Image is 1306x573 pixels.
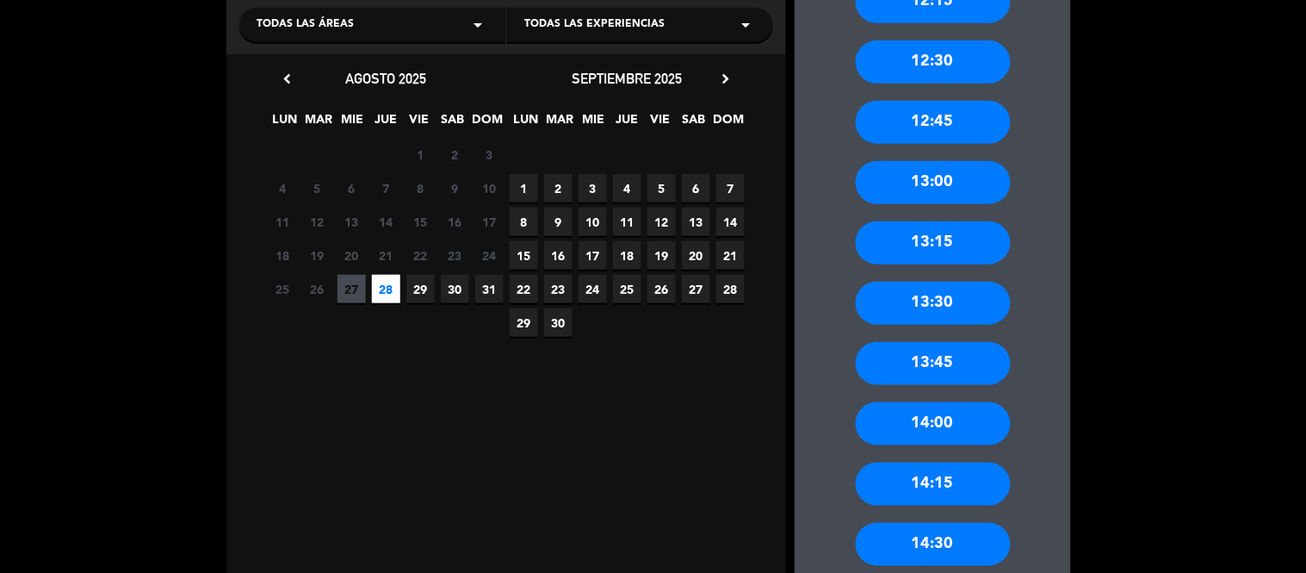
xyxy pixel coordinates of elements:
i: arrow_drop_down [735,15,756,35]
span: 18 [613,241,641,270]
span: 27 [682,275,710,303]
i: chevron_left [278,70,296,88]
span: 21 [716,241,745,270]
span: 1 [406,140,435,169]
span: 21 [372,241,400,270]
div: 12:30 [856,40,1011,84]
span: 3 [475,140,504,169]
span: 15 [510,241,538,270]
span: 7 [372,174,400,202]
span: Todas las experiencias [524,16,665,34]
span: VIE [405,109,434,138]
span: 30 [441,275,469,303]
span: SAB [680,109,709,138]
span: 25 [613,275,641,303]
span: 4 [613,174,641,202]
span: septiembre 2025 [572,70,682,87]
span: 12 [303,208,331,236]
span: SAB [439,109,467,138]
span: 11 [269,208,297,236]
span: VIE [647,109,675,138]
span: 28 [716,275,745,303]
span: 8 [406,174,435,202]
span: MAR [546,109,574,138]
div: 14:00 [856,402,1011,445]
span: 8 [510,208,538,236]
span: 17 [475,208,504,236]
span: 1 [510,174,538,202]
span: 15 [406,208,435,236]
span: 25 [269,275,297,303]
span: 22 [510,275,538,303]
span: 13 [337,208,366,236]
span: 23 [544,275,573,303]
span: 2 [441,140,469,169]
span: 29 [510,308,538,337]
span: 23 [441,241,469,270]
span: 27 [337,275,366,303]
div: 13:45 [856,342,1011,385]
div: 14:15 [856,463,1011,506]
div: 13:30 [856,282,1011,325]
span: 18 [269,241,297,270]
span: 30 [544,308,573,337]
span: 14 [372,208,400,236]
span: JUE [372,109,400,138]
span: 26 [647,275,676,303]
span: 5 [303,174,331,202]
span: 6 [337,174,366,202]
span: LUN [512,109,541,138]
span: MAR [305,109,333,138]
span: 20 [337,241,366,270]
span: DOM [473,109,501,138]
span: LUN [271,109,300,138]
span: 24 [475,241,504,270]
span: DOM [714,109,742,138]
span: 2 [544,174,573,202]
span: 7 [716,174,745,202]
span: 9 [441,174,469,202]
div: 14:30 [856,523,1011,566]
span: 10 [579,208,607,236]
span: 16 [441,208,469,236]
span: 26 [303,275,331,303]
span: 16 [544,241,573,270]
span: 28 [372,275,400,303]
span: 19 [303,241,331,270]
span: 14 [716,208,745,236]
span: agosto 2025 [345,70,426,87]
span: 17 [579,241,607,270]
div: 12:45 [856,101,1011,144]
i: chevron_right [716,70,734,88]
span: 22 [406,241,435,270]
div: 13:15 [856,221,1011,265]
span: 10 [475,174,504,202]
div: 13:00 [856,161,1011,204]
span: 13 [682,208,710,236]
span: MIE [579,109,608,138]
span: 4 [269,174,297,202]
span: 3 [579,174,607,202]
span: 20 [682,241,710,270]
span: 9 [544,208,573,236]
span: 31 [475,275,504,303]
span: 24 [579,275,607,303]
span: 6 [682,174,710,202]
i: arrow_drop_down [467,15,488,35]
span: Todas las áreas [257,16,354,34]
span: 5 [647,174,676,202]
span: MIE [338,109,367,138]
span: 29 [406,275,435,303]
span: 11 [613,208,641,236]
span: 12 [647,208,676,236]
span: JUE [613,109,641,138]
span: 19 [647,241,676,270]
